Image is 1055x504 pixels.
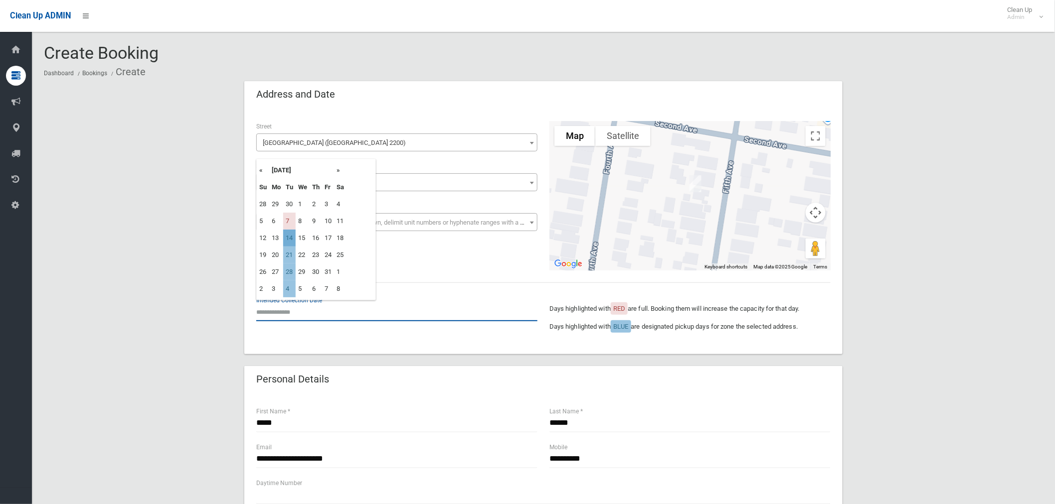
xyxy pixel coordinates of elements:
[322,247,334,263] td: 24
[753,264,808,269] span: Map data ©2025 Google
[283,213,296,230] td: 7
[806,239,826,258] button: Drag Pegman onto the map to open Street View
[296,196,310,213] td: 1
[259,176,535,190] span: 22
[334,247,347,263] td: 25
[256,133,537,151] span: Fifth Avenue (CONDELL PARK 2200)
[283,179,296,196] th: Tu
[269,247,283,263] td: 20
[613,323,628,330] span: BLUE
[334,263,347,280] td: 1
[1008,13,1033,21] small: Admin
[595,126,651,146] button: Show satellite imagery
[613,305,625,312] span: RED
[257,213,269,230] td: 5
[296,179,310,196] th: We
[257,247,269,263] td: 19
[269,162,334,179] th: [DATE]
[310,213,322,230] td: 9
[263,219,541,226] span: Select the unit number from the dropdown, delimit unit numbers or hyphenate ranges with a comma
[552,257,585,270] a: Open this area in Google Maps (opens a new window)
[334,196,347,213] td: 4
[257,179,269,196] th: Su
[704,263,747,270] button: Keyboard shortcuts
[82,70,107,77] a: Bookings
[310,263,322,280] td: 30
[296,230,310,247] td: 15
[322,179,334,196] th: Fr
[554,126,595,146] button: Show street map
[269,280,283,297] td: 3
[310,196,322,213] td: 2
[310,179,322,196] th: Th
[296,280,310,297] td: 5
[686,171,705,196] div: 22 Fifth Avenue, CONDELL PARK NSW 2200
[269,179,283,196] th: Mo
[109,63,146,81] li: Create
[257,196,269,213] td: 28
[549,303,831,315] p: Days highlighted with are full. Booking them will increase the capacity for that day.
[334,213,347,230] td: 11
[256,173,537,191] span: 22
[552,257,585,270] img: Google
[334,230,347,247] td: 18
[806,126,826,146] button: Toggle fullscreen view
[259,136,535,150] span: Fifth Avenue (CONDELL PARK 2200)
[44,43,159,63] span: Create Booking
[310,280,322,297] td: 6
[334,280,347,297] td: 8
[310,247,322,263] td: 23
[257,280,269,297] td: 2
[283,196,296,213] td: 30
[269,230,283,247] td: 13
[322,196,334,213] td: 3
[322,263,334,280] td: 31
[322,213,334,230] td: 10
[269,196,283,213] td: 29
[322,280,334,297] td: 7
[283,230,296,247] td: 14
[1003,6,1043,21] span: Clean Up
[296,247,310,263] td: 22
[244,85,347,104] header: Address and Date
[310,230,322,247] td: 16
[283,263,296,280] td: 28
[269,213,283,230] td: 6
[244,370,341,389] header: Personal Details
[322,230,334,247] td: 17
[296,213,310,230] td: 8
[296,263,310,280] td: 29
[257,230,269,247] td: 12
[549,321,831,333] p: Days highlighted with are designated pickup days for zone the selected address.
[283,247,296,263] td: 21
[269,263,283,280] td: 27
[334,162,347,179] th: »
[10,11,71,20] span: Clean Up ADMIN
[334,179,347,196] th: Sa
[44,70,74,77] a: Dashboard
[814,264,828,269] a: Terms (opens in new tab)
[257,263,269,280] td: 26
[806,203,826,223] button: Map camera controls
[283,280,296,297] td: 4
[257,162,269,179] th: «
